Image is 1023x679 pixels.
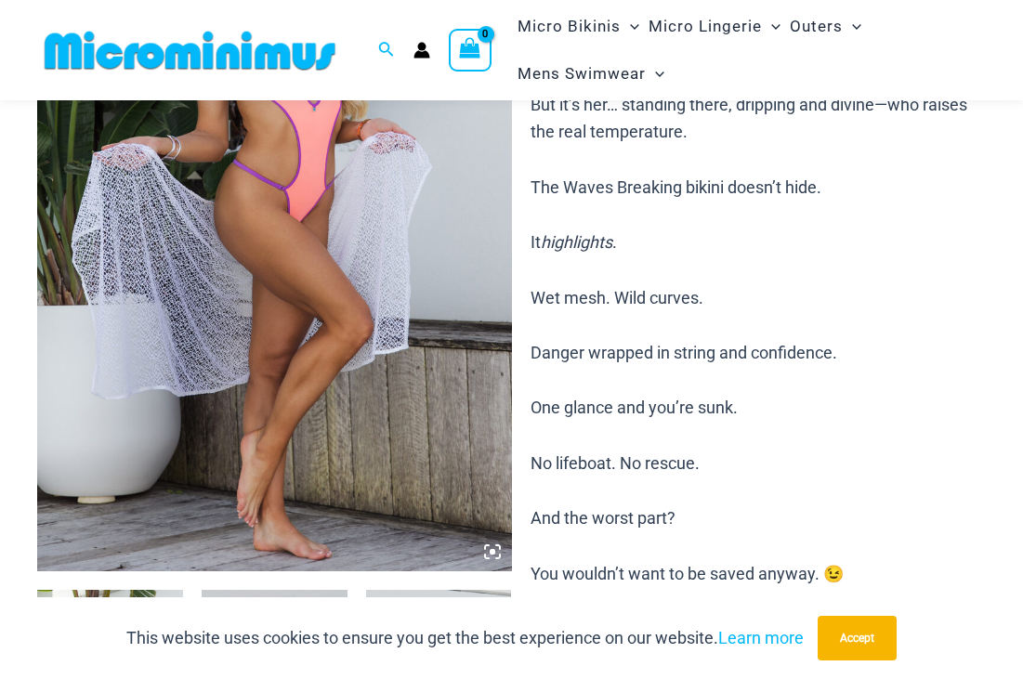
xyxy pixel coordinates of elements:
[518,3,621,50] span: Micro Bikinis
[518,50,646,98] span: Mens Swimwear
[513,50,669,98] a: Mens SwimwearMenu ToggleMenu Toggle
[449,29,492,72] a: View Shopping Cart, empty
[126,624,804,652] p: This website uses cookies to ensure you get the best experience on our website.
[646,50,664,98] span: Menu Toggle
[513,3,644,50] a: Micro BikinisMenu ToggleMenu Toggle
[718,628,804,647] a: Learn more
[790,3,843,50] span: Outers
[843,3,861,50] span: Menu Toggle
[818,616,897,660] button: Accept
[785,3,866,50] a: OutersMenu ToggleMenu Toggle
[649,3,762,50] span: Micro Lingerie
[413,42,430,59] a: Account icon link
[531,35,986,587] p: The sun is high. The water is warm. But it’s her… standing there, dripping and divine—who raises ...
[378,39,395,62] a: Search icon link
[621,3,639,50] span: Menu Toggle
[762,3,780,50] span: Menu Toggle
[541,232,612,252] i: highlights
[644,3,785,50] a: Micro LingerieMenu ToggleMenu Toggle
[37,30,343,72] img: MM SHOP LOGO FLAT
